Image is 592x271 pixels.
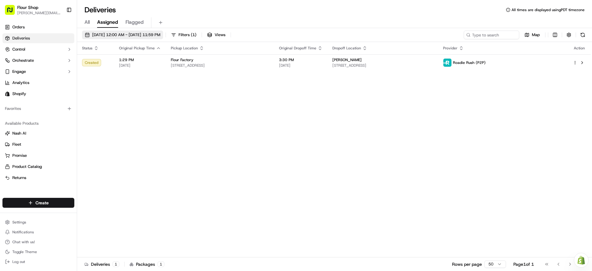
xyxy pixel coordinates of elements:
img: 1736555255976-a54dd68f-1ca7-489b-9aae-adbdc363a1c4 [12,96,17,101]
button: Control [2,44,74,54]
span: API Documentation [58,138,99,144]
span: Settings [12,220,26,225]
a: Returns [5,175,72,181]
span: Log out [12,259,25,264]
img: 1732323095091-59ea418b-cfe3-43c8-9ae0-d0d06d6fd42c [13,59,24,70]
button: Views [204,31,228,39]
span: [STREET_ADDRESS] [332,63,433,68]
button: Create [2,198,74,208]
span: Pylon [61,153,75,158]
span: ( 1 ) [191,32,196,38]
a: Product Catalog [5,164,72,169]
span: [DATE] 12:00 AM - [DATE] 11:59 PM [92,32,160,38]
span: Product Catalog [12,164,42,169]
button: Start new chat [105,61,112,68]
span: Status [82,46,92,51]
button: Log out [2,257,74,266]
button: [PERSON_NAME][EMAIL_ADDRESS][DOMAIN_NAME] [17,10,61,15]
span: Map [532,32,540,38]
div: Start new chat [28,59,101,65]
span: Orders [12,24,25,30]
span: [PERSON_NAME] [PERSON_NAME] [19,112,82,117]
button: Fleet [2,140,74,149]
a: Shopify [2,89,74,99]
span: Assigned [97,19,118,26]
button: Product Catalog [2,162,74,172]
span: Toggle Theme [12,249,37,254]
span: Shopify [12,91,26,97]
div: Packages [129,261,164,267]
span: [STREET_ADDRESS] [171,63,269,68]
div: 📗 [6,139,11,144]
span: Views [215,32,225,38]
img: Nash [6,6,18,19]
img: roadie-logo-v2.jpg [443,59,451,67]
img: Dianne Alexi Soriano [6,106,16,116]
a: 💻API Documentation [50,135,101,147]
button: Settings [2,218,74,227]
span: Deliveries [12,35,30,41]
h1: Deliveries [84,5,116,15]
span: Returns [12,175,26,181]
p: Welcome 👋 [6,25,112,35]
span: [DATE] [279,63,323,68]
span: • [83,112,85,117]
span: Knowledge Base [12,138,47,144]
span: Filters [179,32,196,38]
button: Promise [2,151,74,161]
span: Notifications [12,230,34,235]
span: Orchestrate [12,58,34,63]
span: Chat with us! [12,240,35,244]
span: Promise [12,153,27,158]
button: See all [96,79,112,86]
span: Control [12,47,25,52]
div: 1 [158,261,164,267]
a: Fleet [5,142,72,147]
div: Favorites [2,104,74,114]
button: Flour Shop [17,4,38,10]
div: 1 [113,261,119,267]
button: Nash AI [2,128,74,138]
a: Orders [2,22,74,32]
span: Flagged [125,19,144,26]
input: Type to search [464,31,519,39]
button: Map [522,31,543,39]
img: 1736555255976-a54dd68f-1ca7-489b-9aae-adbdc363a1c4 [12,113,17,118]
div: Available Products [2,119,74,128]
span: [DATE] [119,63,161,68]
a: Promise [5,153,72,158]
button: Toggle Theme [2,248,74,256]
span: Provider [443,46,458,51]
span: Dropoff Location [332,46,361,51]
span: All [84,19,90,26]
span: Roadie Rush (P2P) [453,60,486,65]
button: Filters(1) [168,31,199,39]
span: Original Dropoff Time [279,46,316,51]
a: 📗Knowledge Base [4,135,50,147]
span: [DATE] [86,112,99,117]
div: 💻 [52,139,57,144]
span: [DATE] [50,96,62,101]
span: Engage [12,69,26,74]
span: Flour Factory [171,57,193,62]
span: Nash AI [12,131,26,136]
span: Create [35,200,49,206]
div: Past conversations [6,80,41,85]
button: Orchestrate [2,56,74,65]
p: Rows per page [452,261,482,267]
img: Regen Pajulas [6,90,16,100]
div: Deliveries [84,261,119,267]
span: 1:29 PM [119,57,161,62]
a: Nash AI [5,131,72,136]
span: Analytics [12,80,29,85]
span: [PERSON_NAME] [332,57,362,62]
span: 3:30 PM [279,57,323,62]
button: [DATE] 12:00 AM - [DATE] 11:59 PM [82,31,163,39]
div: We're available if you need us! [28,65,85,70]
a: Deliveries [2,33,74,43]
button: Chat with us! [2,238,74,246]
span: • [46,96,48,101]
img: 1736555255976-a54dd68f-1ca7-489b-9aae-adbdc363a1c4 [6,59,17,70]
